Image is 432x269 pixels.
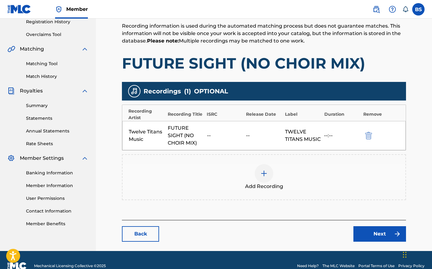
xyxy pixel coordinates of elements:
[285,111,321,118] div: Label
[358,263,395,269] a: Portal Terms of Use
[26,102,89,109] a: Summary
[194,87,228,96] span: OPTIONAL
[144,87,181,96] span: Recordings
[246,111,282,118] div: Release Date
[129,128,165,143] div: Twelve Titans Music
[402,6,408,12] div: Notifications
[245,183,283,190] span: Add Recording
[34,263,106,269] span: Mechanical Licensing Collective © 2025
[168,124,204,147] div: FUTURE SIGHT (NO CHOIR MIX)
[401,239,432,269] iframe: Chat Widget
[128,108,165,121] div: Recording Artist
[207,111,243,118] div: ISRC
[168,111,204,118] div: Recording Title
[122,226,159,242] a: Back
[131,87,138,95] img: recording
[398,263,425,269] a: Privacy Policy
[20,87,43,95] span: Royalties
[26,19,89,25] a: Registration History
[365,132,372,139] img: 12a2ab48e56ec057fbd8.svg
[207,132,243,139] div: --
[394,230,401,238] img: f7272a7cc735f4ea7f67.svg
[81,155,89,162] img: expand
[373,6,380,13] img: search
[26,141,89,147] a: Rate Sheets
[26,31,89,38] a: Overclaims Tool
[353,226,406,242] a: Next
[324,111,361,118] div: Duration
[324,132,360,139] div: --:--
[246,132,282,139] div: --
[66,6,88,13] span: Member
[403,245,407,264] div: Drag
[26,73,89,80] a: Match History
[7,87,15,95] img: Royalties
[26,115,89,122] a: Statements
[20,45,44,53] span: Matching
[122,54,406,73] h1: FUTURE SIGHT (NO CHOIR MIX)
[26,128,89,134] a: Annual Statements
[322,263,355,269] a: The MLC Website
[20,155,64,162] span: Member Settings
[285,128,321,143] div: TWELVE TITANS MUSIC
[184,87,191,96] span: ( 1 )
[26,61,89,67] a: Matching Tool
[26,208,89,214] a: Contact Information
[26,170,89,176] a: Banking Information
[297,263,319,269] a: Need Help?
[412,3,425,16] div: User Menu
[370,3,382,16] a: Public Search
[7,5,31,14] img: MLC Logo
[26,221,89,227] a: Member Benefits
[81,87,89,95] img: expand
[26,195,89,202] a: User Permissions
[7,45,15,53] img: Matching
[7,155,15,162] img: Member Settings
[260,170,268,177] img: add
[55,6,63,13] img: Top Rightsholder
[389,6,396,13] img: help
[26,182,89,189] a: Member Information
[122,23,401,44] span: Recording information is used during the automated matching process but does not guarantee matche...
[147,38,179,44] strong: Please note:
[386,3,399,16] div: Help
[363,111,400,118] div: Remove
[81,45,89,53] img: expand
